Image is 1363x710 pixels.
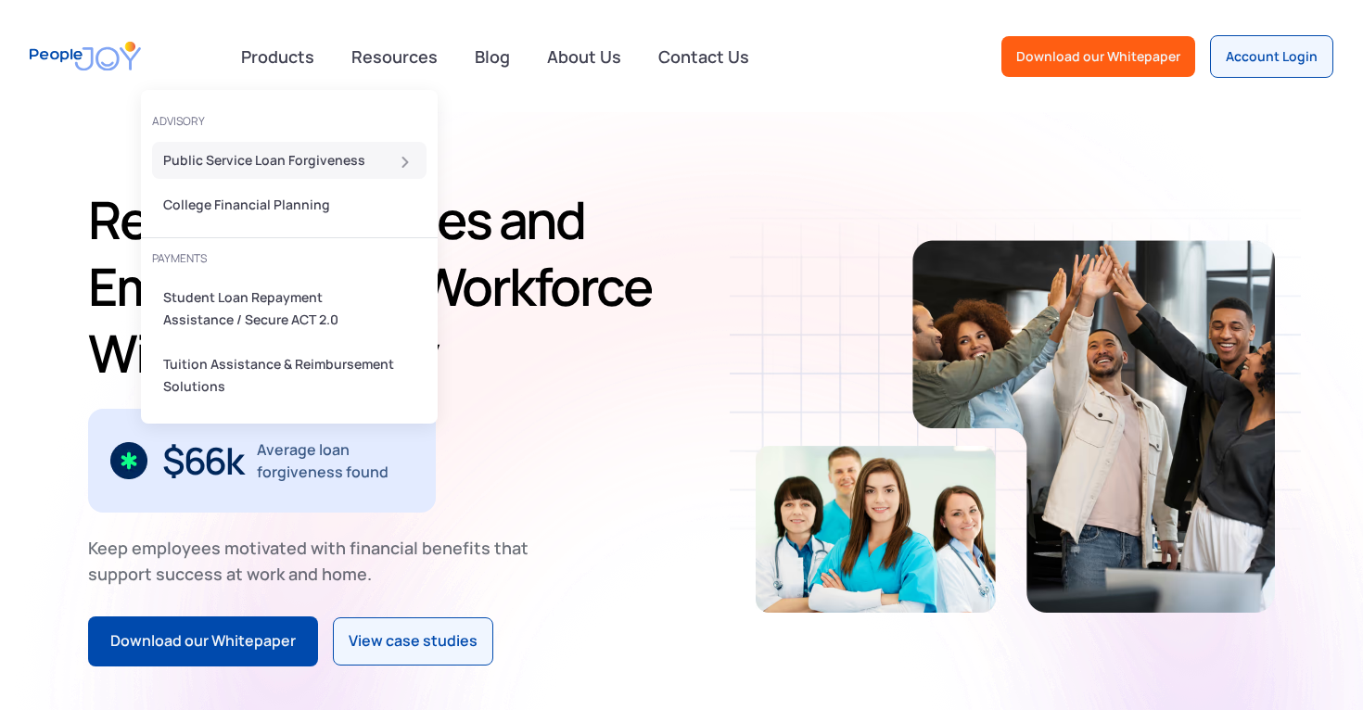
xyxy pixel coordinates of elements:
[88,535,544,587] div: Keep employees motivated with financial benefits that support success at work and home.
[152,346,427,405] a: Tuition Assistance & Reimbursement Solutions
[464,36,521,77] a: Blog
[152,279,427,338] a: Student Loan Repayment Assistance / Secure ACT 2.0
[152,142,427,179] a: Public Service Loan Forgiveness
[1226,47,1318,66] div: Account Login
[257,438,414,483] div: Average loan forgiveness found
[333,617,493,666] a: View case studies
[163,353,404,398] div: Tuition Assistance & Reimbursement Solutions
[152,108,427,134] div: advisory
[756,446,996,613] img: Retain-Employees-PeopleJoy
[1001,36,1195,77] a: Download our Whitepaper
[536,36,632,77] a: About Us
[647,36,760,77] a: Contact Us
[88,409,436,513] div: 2 / 3
[1210,35,1333,78] a: Account Login
[30,30,141,82] a: home
[1016,47,1180,66] div: Download our Whitepaper
[230,38,325,75] div: Products
[110,629,296,653] div: Download our Whitepaper
[141,75,438,424] nav: Products
[88,186,674,387] h1: Retain Employees and Empower Your Workforce With PeopleJoy
[88,616,318,666] a: Download our Whitepaper
[162,446,242,475] div: $66k
[912,240,1275,613] img: Retain-Employees-PeopleJoy
[152,246,427,272] div: PAYMENTS
[349,629,478,653] div: View case studies
[163,194,404,216] div: College Financial Planning
[163,286,372,331] div: Student Loan Repayment Assistance / Secure ACT 2.0
[163,149,404,171] div: Public Service Loan Forgiveness
[152,186,427,223] a: College Financial Planning
[340,36,449,77] a: Resources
